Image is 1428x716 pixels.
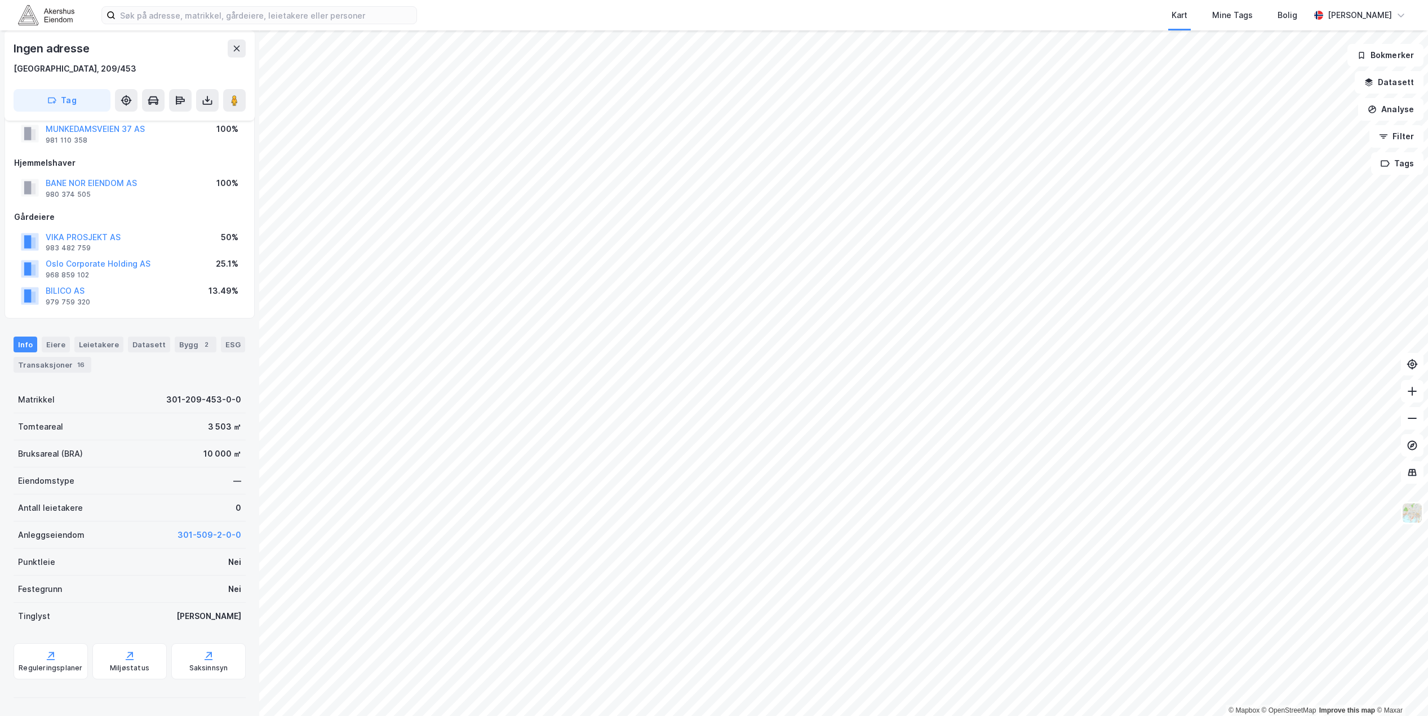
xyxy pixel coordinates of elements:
[116,7,416,24] input: Søk på adresse, matrikkel, gårdeiere, leietakere eller personer
[1328,8,1392,22] div: [PERSON_NAME]
[46,244,91,253] div: 983 482 759
[18,582,62,596] div: Festegrunn
[1358,98,1423,121] button: Analyse
[209,284,238,298] div: 13.49%
[42,337,70,352] div: Eiere
[18,609,50,623] div: Tinglyst
[221,337,245,352] div: ESG
[1402,502,1423,524] img: Z
[189,664,228,673] div: Saksinnsyn
[14,357,91,373] div: Transaksjoner
[1372,662,1428,716] div: Kontrollprogram for chat
[46,298,90,307] div: 979 759 320
[18,393,55,406] div: Matrikkel
[216,176,238,190] div: 100%
[14,39,91,58] div: Ingen adresse
[1369,125,1423,148] button: Filter
[18,447,83,461] div: Bruksareal (BRA)
[228,582,241,596] div: Nei
[216,257,238,271] div: 25.1%
[236,501,241,515] div: 0
[18,528,85,542] div: Anleggseiendom
[175,337,216,352] div: Bygg
[1212,8,1253,22] div: Mine Tags
[14,210,245,224] div: Gårdeiere
[18,420,63,434] div: Tomteareal
[1371,152,1423,175] button: Tags
[201,339,212,350] div: 2
[46,190,91,199] div: 980 374 505
[18,555,55,569] div: Punktleie
[1229,706,1260,714] a: Mapbox
[74,337,123,352] div: Leietakere
[208,420,241,434] div: 3 503 ㎡
[14,89,110,112] button: Tag
[1355,71,1423,94] button: Datasett
[203,447,241,461] div: 10 000 ㎡
[1278,8,1297,22] div: Bolig
[216,122,238,136] div: 100%
[14,156,245,170] div: Hjemmelshaver
[128,337,170,352] div: Datasett
[14,337,37,352] div: Info
[1347,44,1423,67] button: Bokmerker
[1319,706,1375,714] a: Improve this map
[18,501,83,515] div: Antall leietakere
[1172,8,1187,22] div: Kart
[1262,706,1316,714] a: OpenStreetMap
[221,231,238,244] div: 50%
[18,474,74,488] div: Eiendomstype
[18,5,74,25] img: akershus-eiendom-logo.9091f326c980b4bce74ccdd9f866810c.svg
[46,271,89,280] div: 968 859 102
[228,555,241,569] div: Nei
[178,528,241,542] button: 301-509-2-0-0
[14,62,136,76] div: [GEOGRAPHIC_DATA], 209/453
[1372,662,1428,716] iframe: Chat Widget
[110,664,149,673] div: Miljøstatus
[75,359,87,370] div: 16
[19,664,82,673] div: Reguleringsplaner
[233,474,241,488] div: —
[46,136,87,145] div: 981 110 358
[166,393,241,406] div: 301-209-453-0-0
[176,609,241,623] div: [PERSON_NAME]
